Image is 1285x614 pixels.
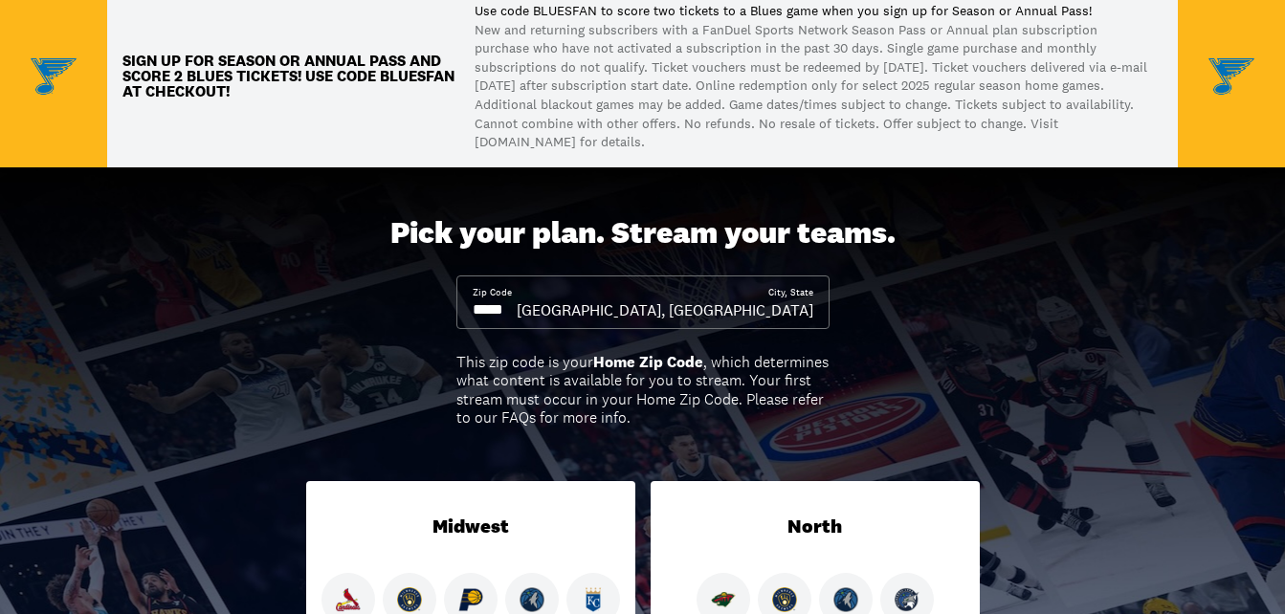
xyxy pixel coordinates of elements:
[473,286,512,299] div: Zip Code
[520,587,544,612] img: Timberwolves
[768,286,813,299] div: City, State
[475,2,1147,21] p: Use code BLUESFAN to score two tickets to a Blues game when you sign up for Season or Annual Pass!
[1208,54,1254,99] img: Team Logo
[772,587,797,612] img: Brewers
[895,587,919,612] img: Lynx
[475,21,1147,152] p: New and returning subscribers with a FanDuel Sports Network Season Pass or Annual plan subscripti...
[31,54,77,99] img: Team Logo
[306,481,635,573] div: Midwest
[581,587,606,612] img: Royals
[122,54,459,99] p: Sign up for Season or Annual Pass and score 2 Blues TICKETS! Use code BLUESFAN at checkout!
[336,587,361,612] img: Cardinals
[833,587,858,612] img: Timberwolves
[390,215,896,252] div: Pick your plan. Stream your teams.
[458,587,483,612] img: Pacers
[711,587,736,612] img: Wild
[517,299,813,320] div: [GEOGRAPHIC_DATA], [GEOGRAPHIC_DATA]
[651,481,980,573] div: North
[593,352,703,372] b: Home Zip Code
[397,587,422,612] img: Brewers
[456,353,830,427] div: This zip code is your , which determines what content is available for you to stream. Your first ...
